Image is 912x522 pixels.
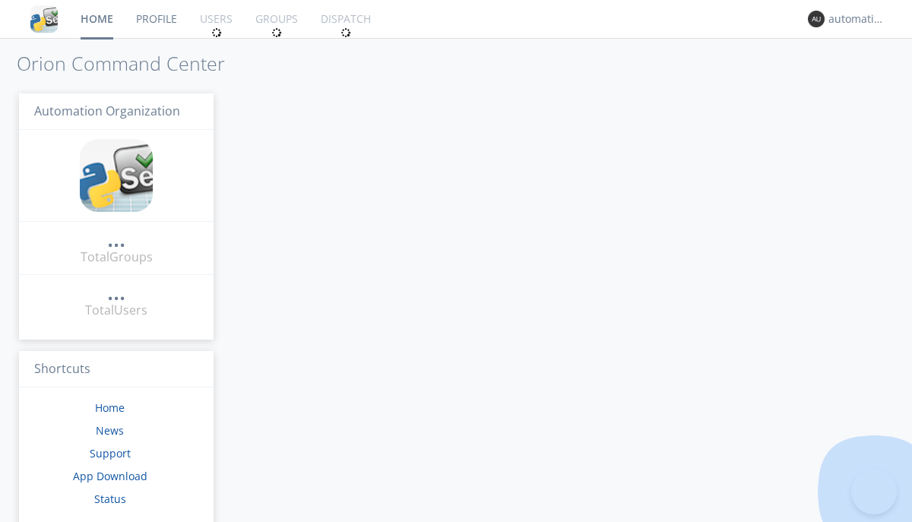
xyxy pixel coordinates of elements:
span: Automation Organization [34,103,180,119]
a: ... [107,284,125,302]
img: spin.svg [340,27,351,38]
div: Total Groups [81,248,153,266]
a: News [96,423,124,438]
h3: Shortcuts [19,351,214,388]
img: cddb5a64eb264b2086981ab96f4c1ba7 [80,139,153,212]
a: Support [90,446,131,460]
iframe: Toggle Customer Support [851,469,897,514]
a: Status [94,492,126,506]
img: spin.svg [211,27,222,38]
div: ... [107,284,125,299]
img: cddb5a64eb264b2086981ab96f4c1ba7 [30,5,58,33]
a: App Download [73,469,147,483]
img: 373638.png [808,11,825,27]
div: ... [107,231,125,246]
img: spin.svg [271,27,282,38]
a: ... [107,231,125,248]
a: Home [95,400,125,415]
div: Total Users [85,302,147,319]
div: automation+atlas0003 [828,11,885,27]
